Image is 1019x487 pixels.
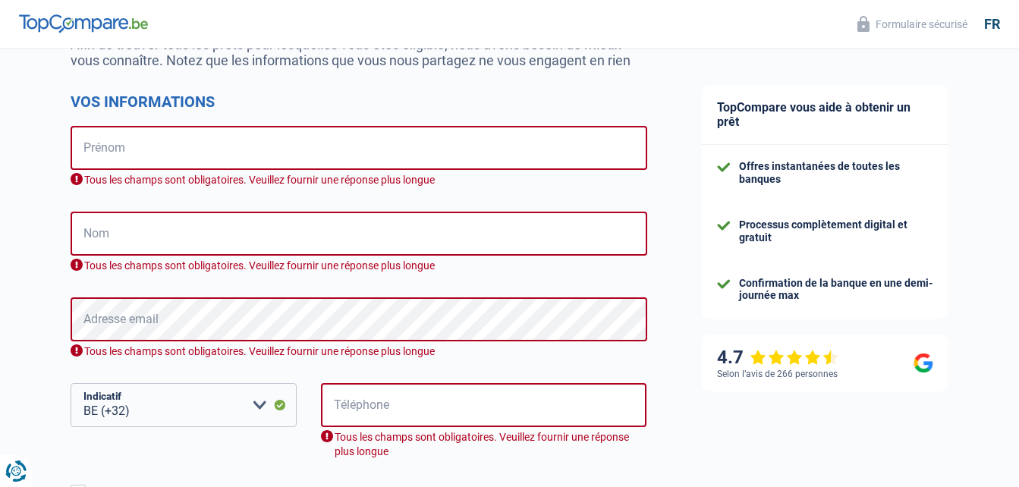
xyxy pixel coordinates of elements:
[71,259,647,273] div: Tous les champs sont obligatoires. Veuillez fournir une réponse plus longue
[19,14,148,33] img: TopCompare Logo
[717,369,838,379] div: Selon l’avis de 266 personnes
[702,85,948,145] div: TopCompare vous aide à obtenir un prêt
[739,218,933,244] div: Processus complètement digital et gratuit
[71,93,647,111] h2: Vos informations
[739,160,933,186] div: Offres instantanées de toutes les banques
[739,277,933,303] div: Confirmation de la banque en une demi-journée max
[321,430,647,459] div: Tous les champs sont obligatoires. Veuillez fournir une réponse plus longue
[71,36,647,68] p: Afin de trouver tous les prêts pour lesquelles vous êtes éligible, nous avons besoin de mieux vou...
[984,16,1000,33] div: fr
[717,347,839,369] div: 4.7
[71,344,647,359] div: Tous les champs sont obligatoires. Veuillez fournir une réponse plus longue
[71,173,647,187] div: Tous les champs sont obligatoires. Veuillez fournir une réponse plus longue
[848,11,977,36] button: Formulaire sécurisé
[321,383,647,427] input: 401020304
